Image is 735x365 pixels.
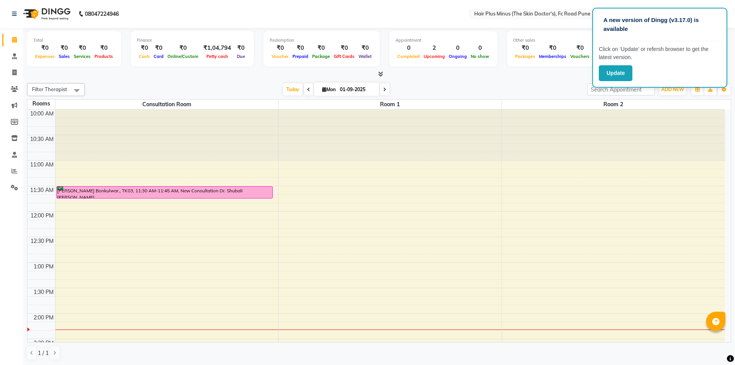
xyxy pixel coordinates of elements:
[422,44,447,53] div: 2
[29,186,55,194] div: 11:30 AM
[152,54,166,59] span: Card
[291,44,310,53] div: ₹0
[33,54,57,59] span: Expenses
[599,45,721,61] p: Click on ‘Update’ or refersh browser to get the latest version.
[603,16,716,33] p: A new version of Dingg (v3.17.0) is available
[310,54,332,59] span: Package
[395,44,422,53] div: 0
[513,44,537,53] div: ₹0
[137,44,152,53] div: ₹0
[591,54,613,59] span: Prepaids
[447,44,469,53] div: 0
[502,100,725,109] span: Room 2
[27,100,55,108] div: Rooms
[291,54,310,59] span: Prepaid
[234,44,248,53] div: ₹0
[513,54,537,59] span: Packages
[93,44,115,53] div: ₹0
[137,37,248,44] div: Finance
[33,44,57,53] div: ₹0
[279,100,502,109] span: Room 1
[32,314,55,322] div: 2:00 PM
[32,288,55,296] div: 1:30 PM
[38,349,49,357] span: 1 / 1
[57,44,72,53] div: ₹0
[200,44,234,53] div: ₹1,04,794
[395,54,422,59] span: Completed
[320,87,338,92] span: Mon
[513,37,638,44] div: Other sales
[85,3,119,25] b: 08047224946
[235,54,247,59] span: Due
[33,37,115,44] div: Total
[270,37,373,44] div: Redemption
[137,54,152,59] span: Cash
[270,54,291,59] span: Voucher
[20,3,73,25] img: logo
[591,44,613,53] div: ₹0
[57,187,272,198] div: [PERSON_NAME] Bonkulwar., TK03, 11:30 AM-11:45 AM, New Consultation Dr. Shubali [PERSON_NAME]
[29,212,55,220] div: 12:00 PM
[599,65,632,81] button: Update
[332,44,357,53] div: ₹0
[56,100,279,109] span: Consultation Room
[422,54,447,59] span: Upcoming
[166,54,200,59] span: Online/Custom
[469,44,491,53] div: 0
[32,263,55,271] div: 1:00 PM
[204,54,230,59] span: Petty cash
[537,44,568,53] div: ₹0
[661,87,684,92] span: ADD NEW
[72,44,93,53] div: ₹0
[72,54,93,59] span: Services
[32,339,55,347] div: 2:30 PM
[357,54,373,59] span: Wallet
[659,84,686,95] button: ADD NEW
[29,161,55,169] div: 11:00 AM
[57,54,72,59] span: Sales
[29,110,55,118] div: 10:00 AM
[283,83,302,95] span: Today
[310,44,332,53] div: ₹0
[338,84,376,95] input: 2025-09-01
[152,44,166,53] div: ₹0
[93,54,115,59] span: Products
[29,237,55,245] div: 12:30 PM
[703,334,727,357] iframe: chat widget
[29,135,55,143] div: 10:30 AM
[447,54,469,59] span: Ongoing
[587,83,655,95] input: Search Appointment
[568,44,591,53] div: ₹0
[270,44,291,53] div: ₹0
[469,54,491,59] span: No show
[166,44,200,53] div: ₹0
[395,37,491,44] div: Appointment
[537,54,568,59] span: Memberships
[357,44,373,53] div: ₹0
[32,86,67,92] span: Filter Therapist
[332,54,357,59] span: Gift Cards
[568,54,591,59] span: Vouchers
